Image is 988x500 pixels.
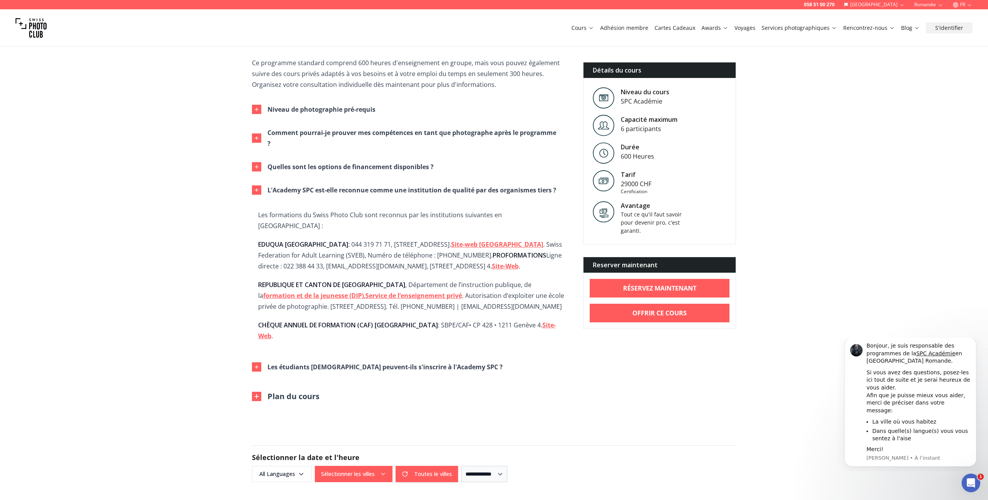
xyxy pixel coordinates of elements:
a: formation et de la jeunesse (DIP) [263,291,364,300]
li: Dans quelle(s) langue(s) vous vous sentez à l'aise [40,90,138,104]
p: Message from Osan, sent À l’instant [34,117,138,124]
div: Tarif [621,170,651,179]
button: Adhésion membre [597,22,651,33]
button: Les étudiants [DEMOGRAPHIC_DATA] peuvent-ils s'inscrire à l'Academy SPC ? [246,355,564,379]
a: Offrir ce cours [590,304,730,322]
button: Rencontrez-nous [840,22,898,33]
a: RÉSERVEZ MAINTENANT [590,279,730,298]
p: , Département de l’instruction publique, de la , . Autorisation d’exploiter une école privée de p... [258,279,564,312]
span: 1 [978,474,984,480]
a: Site-Web [492,262,519,270]
a: Blog [901,24,920,32]
h2: Sélectionner la date et l'heure [252,452,736,463]
div: Comment pourrai-je prouver mes compétences en tant que photographe après le programme ? [267,127,558,149]
button: Voyages [731,22,759,33]
button: Comment pourrai-je prouver mes compétences en tant que photographe après le programme ? [246,121,564,155]
div: Bonjour, je suis responsable des programmes de la en [GEOGRAPHIC_DATA] Romande. [34,4,138,27]
span: All Languages [253,467,311,481]
button: Niveau de photographie pré-requis [246,98,564,121]
img: Profile image for Osan [17,6,30,19]
div: 600 Heures [621,152,654,161]
button: Plan du cours [252,391,319,402]
a: Voyages [734,24,755,32]
div: Capacité maximum [621,115,677,124]
div: Certification [621,189,651,195]
a: Rencontrez-nous [843,24,895,32]
div: Message content [34,4,138,116]
a: Service de l’enseignement privé [365,291,462,300]
img: Tarif [593,170,615,192]
a: Site-web [GEOGRAPHIC_DATA] [451,240,543,249]
button: Awards [698,22,731,33]
div: Niveau de photographie pré-requis [267,104,375,115]
div: Si vous avez des questions, posez-les ici tout de suite et je serai heureux de vous aider. Afin q... [34,31,138,77]
a: SPC Académie [83,12,123,19]
img: Level [593,87,615,109]
iframe: Intercom notifications message [833,338,988,471]
button: Cartes Cadeaux [651,22,698,33]
div: Quelles sont les options de financement disponibles ? [267,161,434,172]
div: Merci! [34,108,138,116]
div: Détails du cours [583,62,736,78]
b: Offrir ce cours [632,308,687,318]
button: Toutes le villes [396,466,458,482]
a: Adhésion membre [600,24,648,32]
button: Services photographiques [759,22,840,33]
div: Durée [621,142,654,152]
div: Tout ce qu'il faut savoir pour devenir pro, c'est garanti. [621,210,687,235]
img: Level [593,142,615,164]
div: L'Academy SPC est-elle reconnue comme une institution de qualité par des organismes tiers ? [258,209,564,355]
div: 6 participants [621,124,677,133]
strong: PROFORMATIONS [493,251,546,260]
button: Blog [898,22,923,33]
button: S'identifier [926,22,972,33]
img: Swiss photo club [16,12,47,43]
button: Quelles sont les options de financement disponibles ? [246,155,564,178]
div: 29000 CHF [621,179,651,189]
div: L'Academy SPC est-elle reconnue comme une institution de qualité par des organismes tiers ? [267,185,556,196]
img: Level [593,115,615,136]
button: Sélectionner les villes [315,466,392,482]
div: Reserver maintenant [583,257,736,273]
a: Cours [571,24,594,32]
li: La ville où vous habitez [40,80,138,88]
p: : 044 319 71 71, [STREET_ADDRESS]. . Swiss Federation for Adult Learning (SVEB), Numéro de téléph... [258,239,564,272]
button: L'Academy SPC est-elle reconnue comme une institution de qualité par des organismes tiers ? [246,178,564,202]
strong: REPUBLIQUE ET CANTON DE [GEOGRAPHIC_DATA] [258,280,405,289]
button: Cours [568,22,597,33]
strong: EDUQUA [GEOGRAPHIC_DATA] [258,240,348,249]
div: Niveau du cours [621,87,669,97]
img: Avantage [593,201,615,223]
p: : SBPE/CAF• CP 428 • 1211 Genève 4. . [258,320,564,341]
p: Les formations du Swiss Photo Club sont reconnus par les institutions suivantes en [GEOGRAPHIC_DA... [258,209,564,231]
button: All Languages [252,466,312,482]
img: Outline Close [252,392,261,401]
strong: CHÈQUE ANNUEL DE FORMATION (CAF) [GEOGRAPHIC_DATA] [258,321,438,329]
div: Les étudiants [DEMOGRAPHIC_DATA] peuvent-ils s'inscrire à l'Academy SPC ? [267,362,503,372]
a: Cartes Cadeaux [655,24,695,32]
div: Avantage [621,201,687,210]
div: SPC Académie [621,97,669,106]
p: Ce programme standard comprend 600 heures d'enseignement en groupe, mais vous pouvez également su... [252,57,571,90]
a: Services photographiques [762,24,837,32]
b: RÉSERVEZ MAINTENANT [623,284,696,293]
a: Awards [701,24,728,32]
a: 058 51 00 270 [804,2,835,8]
iframe: Intercom live chat [962,474,980,492]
